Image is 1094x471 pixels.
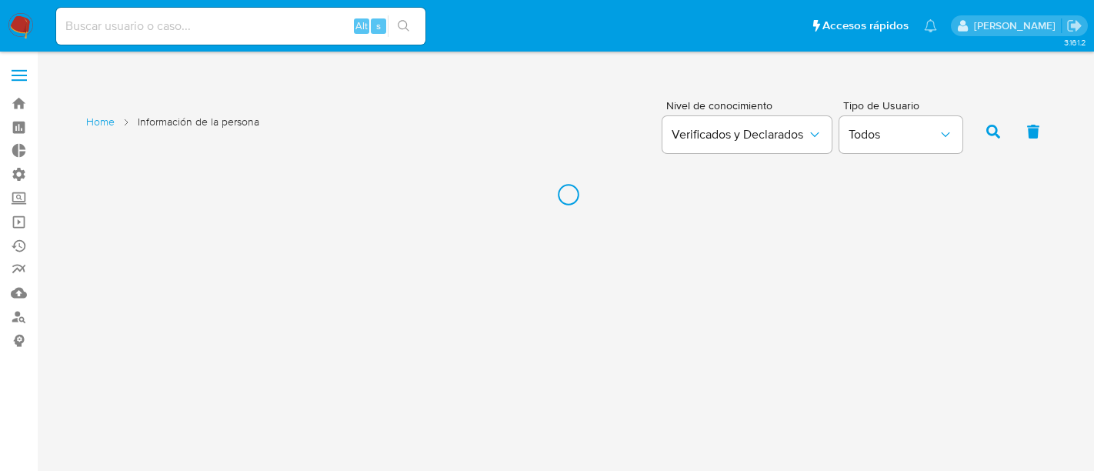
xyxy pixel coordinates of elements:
[138,115,259,129] span: Información de la persona
[86,109,259,152] nav: List of pages
[843,100,966,111] span: Tipo de Usuario
[822,18,909,34] span: Accesos rápidos
[56,16,425,36] input: Buscar usuario o caso...
[849,127,938,142] span: Todos
[924,19,937,32] a: Notificaciones
[672,127,807,142] span: Verificados y Declarados
[662,116,832,153] button: Verificados y Declarados
[974,18,1061,33] p: zoe.breuer@mercadolibre.com
[839,116,962,153] button: Todos
[355,18,368,33] span: Alt
[1066,18,1082,34] a: Salir
[86,115,115,129] a: Home
[666,100,831,111] span: Nivel de conocimiento
[388,15,419,37] button: search-icon
[376,18,381,33] span: s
